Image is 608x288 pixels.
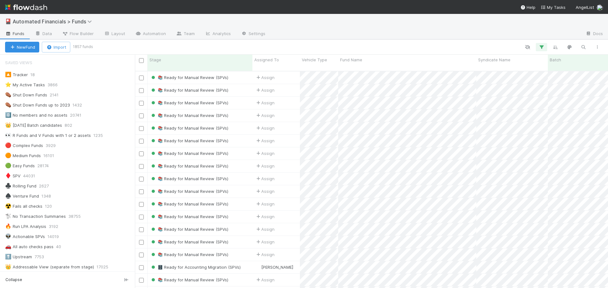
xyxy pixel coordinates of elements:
div: [PERSON_NAME] [255,264,293,270]
span: 🗄️ Ready for Accounting Migration (SPVs) [150,265,241,270]
span: 1235 [93,132,109,139]
button: NewFund [5,42,39,52]
small: 1857 funds [73,44,93,50]
div: 📚 Ready for Manual Review (SPVs) [150,138,228,144]
span: Fund Name [340,57,362,63]
input: Toggle Row Selected [139,177,144,181]
span: Flow Builder [62,30,94,37]
span: Assign [255,87,275,93]
span: ⚰️ [5,92,11,97]
span: 📚 Ready for Manual Review (SPVs) [150,88,228,93]
span: ☢️ [5,203,11,209]
span: 🔼 [5,72,11,77]
a: My Tasks [541,4,566,10]
a: Settings [236,29,270,39]
input: Toggle Row Selected [139,164,144,169]
div: 📚 Ready for Manual Review (SPVs) [150,251,228,258]
span: 38755 [68,212,87,220]
div: 📚 Ready for Manual Review (SPVs) [150,213,228,220]
div: Assign [255,226,275,232]
div: Medium Funds [5,152,41,160]
input: Toggle Row Selected [139,265,144,270]
span: Stage [149,57,161,63]
input: Toggle Row Selected [139,253,144,257]
span: 0️⃣ [5,112,11,118]
span: 🚗 [5,244,11,249]
div: SPV [5,172,21,180]
span: 📚 Ready for Manual Review (SPVs) [150,227,228,232]
span: 📚 Ready for Manual Review (SPVs) [150,126,228,131]
span: Batch [550,57,561,63]
span: Assign [255,163,275,169]
span: 🐩 [5,213,11,219]
input: Toggle Row Selected [139,227,144,232]
input: Toggle Row Selected [139,139,144,144]
img: avatar_574f8970-b283-40ff-a3d7-26909d9947cc.png [597,4,603,11]
span: Assign [255,213,275,220]
input: Toggle Row Selected [139,215,144,219]
img: avatar_574f8970-b283-40ff-a3d7-26909d9947cc.png [255,265,260,270]
span: Automated Financials > Funds [13,18,95,25]
a: Analytics [200,29,236,39]
div: Fails all checks [5,202,42,210]
span: 16101 [43,152,60,160]
span: Assign [255,125,275,131]
input: Toggle All Rows Selected [139,58,144,63]
div: 📚 Ready for Manual Review (SPVs) [150,239,228,245]
div: 📚 Ready for Manual Review (SPVs) [150,277,228,283]
span: 1348 [41,192,57,200]
span: Vehicle Type [302,57,327,63]
div: [DATE] Batch candidates [5,121,62,129]
span: 3866 [47,81,64,89]
div: Complex Funds [5,142,43,150]
div: No Transaction Summaries [5,212,66,220]
span: Assign [255,201,275,207]
span: 📚 Ready for Manual Review (SPVs) [150,138,228,143]
span: 120 [45,202,58,210]
div: Shut Down Funds [5,91,47,99]
a: Data [30,29,57,39]
span: Saved Views [5,56,32,69]
div: Assign [255,112,275,119]
span: 18 [30,71,41,79]
div: 📚 Ready for Manual Review (SPVs) [150,175,228,182]
input: Toggle Row Selected [139,189,144,194]
div: 🗄️ Ready for Accounting Migration (SPVs) [150,264,241,270]
span: Assign [255,150,275,156]
input: Toggle Row Selected [139,240,144,245]
span: 20741 [70,111,88,119]
input: Toggle Row Selected [139,278,144,283]
span: 28174 [37,162,55,170]
span: Collapse [5,277,22,283]
span: 40 [56,243,67,251]
div: Actionable SPVs [5,233,45,241]
div: 📚 Ready for Manual Review (SPVs) [150,125,228,131]
span: 2627 [39,182,55,190]
div: 📚 Ready for Manual Review (SPVs) [150,100,228,106]
input: Toggle Row Selected [139,88,144,93]
span: Assign [255,74,275,81]
span: ♣️ [5,183,11,188]
input: Toggle Row Selected [139,113,144,118]
div: Upstream [5,253,32,261]
div: 📚 Ready for Manual Review (SPVs) [150,112,228,119]
div: Assign [255,277,275,283]
div: Addressable View (separate from stage) [5,263,94,271]
span: 3192 [49,223,65,230]
span: My Tasks [541,5,566,10]
span: Assign [255,239,275,245]
div: 📚 Ready for Manual Review (SPVs) [150,87,228,93]
span: Assign [255,138,275,144]
input: Toggle Row Selected [139,76,144,80]
span: AngelList [576,5,594,10]
span: ⭐ [5,82,11,87]
div: Tracker [5,71,28,79]
div: 📚 Ready for Manual Review (SPVs) [150,163,228,169]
